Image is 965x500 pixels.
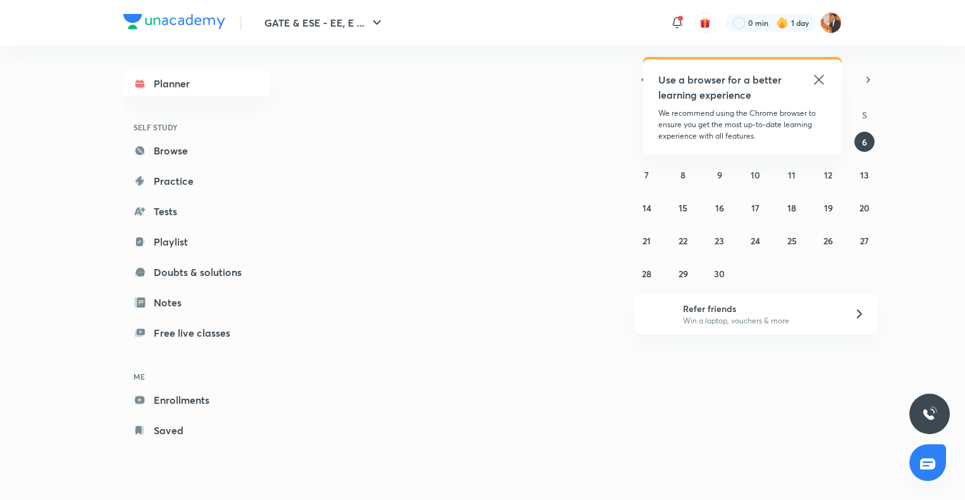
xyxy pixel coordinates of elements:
button: September 9, 2025 [710,165,730,185]
button: September 14, 2025 [637,197,657,218]
a: Practice [123,168,270,194]
button: September 20, 2025 [854,197,875,218]
button: September 7, 2025 [637,165,657,185]
button: September 6, 2025 [854,132,875,152]
button: September 22, 2025 [673,230,693,251]
button: September 10, 2025 [746,165,766,185]
h5: Use a browser for a better learning experience [658,72,784,103]
a: Doubts & solutions [123,259,270,285]
abbr: September 6, 2025 [862,136,867,148]
button: September 16, 2025 [710,197,730,218]
abbr: September 25, 2025 [787,235,797,247]
h6: SELF STUDY [123,116,270,138]
abbr: September 20, 2025 [859,202,870,214]
abbr: September 17, 2025 [751,202,759,214]
button: September 13, 2025 [854,165,875,185]
button: September 19, 2025 [818,197,839,218]
abbr: September 18, 2025 [787,202,796,214]
a: Enrollments [123,387,270,413]
abbr: September 10, 2025 [751,169,760,181]
button: September 28, 2025 [637,263,657,284]
abbr: September 23, 2025 [715,235,724,247]
button: September 24, 2025 [746,230,766,251]
img: avatar [699,17,711,28]
button: September 11, 2025 [782,165,802,185]
abbr: September 8, 2025 [680,169,685,181]
button: September 18, 2025 [782,197,802,218]
abbr: September 14, 2025 [642,202,651,214]
a: Saved [123,418,270,443]
button: September 27, 2025 [854,230,875,251]
abbr: September 27, 2025 [860,235,869,247]
a: Planner [123,71,270,96]
abbr: September 19, 2025 [824,202,833,214]
img: streak [776,16,789,29]
abbr: September 9, 2025 [717,169,722,181]
a: Browse [123,138,270,163]
abbr: September 30, 2025 [714,268,725,280]
p: We recommend using the Chrome browser to ensure you get the most up-to-date learning experience w... [658,108,827,142]
abbr: September 29, 2025 [679,268,688,280]
button: September 26, 2025 [818,230,839,251]
abbr: September 21, 2025 [642,235,651,247]
button: September 12, 2025 [818,165,839,185]
abbr: September 7, 2025 [644,169,649,181]
a: Playlist [123,229,270,254]
button: September 29, 2025 [673,263,693,284]
button: September 30, 2025 [710,263,730,284]
a: Notes [123,290,270,315]
button: September 25, 2025 [782,230,802,251]
a: Tests [123,199,270,224]
abbr: September 12, 2025 [824,169,832,181]
img: Ayush sagitra [820,12,842,34]
abbr: September 28, 2025 [642,268,651,280]
img: Company Logo [123,14,225,29]
abbr: September 15, 2025 [679,202,687,214]
abbr: September 26, 2025 [823,235,833,247]
abbr: September 16, 2025 [715,202,724,214]
abbr: September 22, 2025 [679,235,687,247]
p: Win a laptop, vouchers & more [683,315,839,327]
abbr: Saturday [862,109,867,121]
button: GATE & ESE - EE, E ... [257,10,392,35]
h6: Refer friends [683,302,839,315]
a: Free live classes [123,320,270,346]
h6: ME [123,366,270,387]
img: referral [644,301,670,327]
abbr: September 13, 2025 [860,169,869,181]
button: September 21, 2025 [637,230,657,251]
a: Company Logo [123,14,225,32]
abbr: September 11, 2025 [788,169,796,181]
button: September 8, 2025 [673,165,693,185]
button: avatar [695,13,715,33]
img: ttu [922,406,937,422]
button: September 23, 2025 [710,230,730,251]
button: September 17, 2025 [746,197,766,218]
button: September 15, 2025 [673,197,693,218]
abbr: September 24, 2025 [751,235,760,247]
